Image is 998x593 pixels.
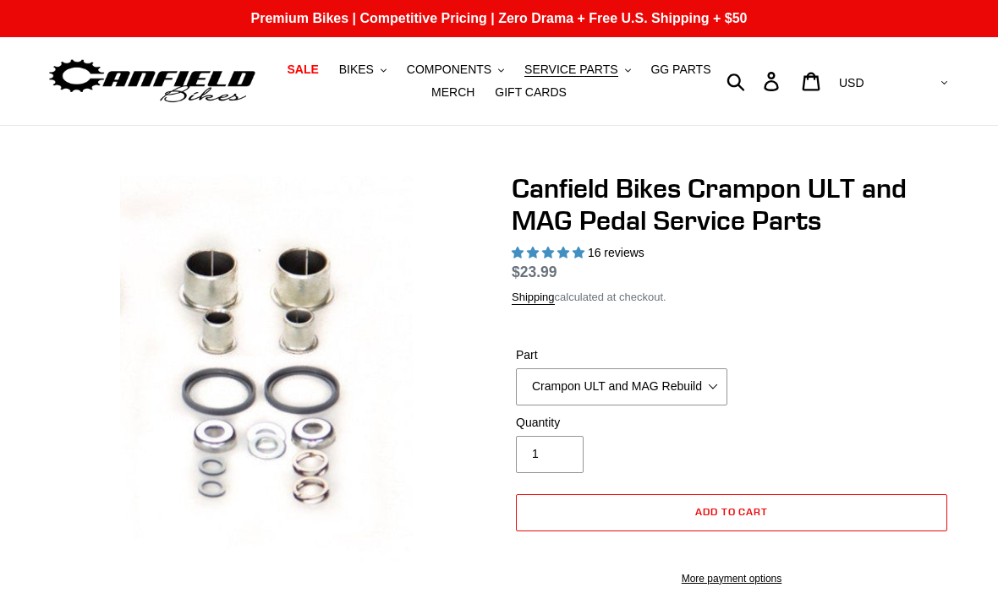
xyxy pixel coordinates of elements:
span: SERVICE PARTS [524,63,617,77]
a: Shipping [512,291,555,305]
button: BIKES [331,58,395,81]
span: GG PARTS [650,63,710,77]
a: MERCH [423,81,483,104]
a: SALE [278,58,326,81]
img: Canfield Bikes [47,55,258,108]
div: calculated at checkout. [512,289,951,306]
span: MERCH [431,85,474,100]
span: 5.00 stars [512,246,588,259]
span: Add to cart [695,505,769,518]
span: BIKES [339,63,374,77]
img: Canfield Bikes Crampon ULT and MAG Pedal Service Parts [120,176,413,563]
span: $23.99 [512,264,557,280]
button: Add to cart [516,494,947,531]
a: More payment options [516,571,947,586]
a: GG PARTS [642,58,719,81]
a: GIFT CARDS [486,81,575,104]
span: SALE [287,63,318,77]
label: Part [516,346,727,364]
label: Quantity [516,414,727,432]
span: 16 reviews [588,246,644,259]
button: COMPONENTS [398,58,513,81]
h1: Canfield Bikes Crampon ULT and MAG Pedal Service Parts [512,172,951,237]
span: COMPONENTS [407,63,491,77]
button: SERVICE PARTS [516,58,639,81]
span: GIFT CARDS [495,85,567,100]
